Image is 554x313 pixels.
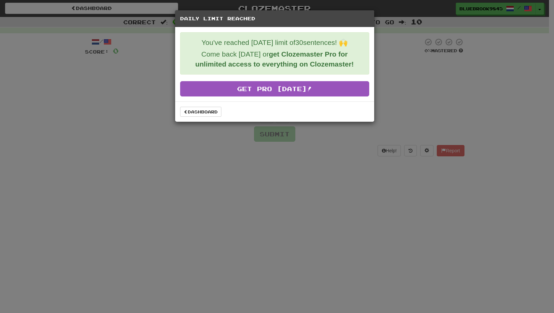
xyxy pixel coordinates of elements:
p: Come back [DATE] or [185,49,364,69]
a: Dashboard [180,107,221,117]
p: You've reached [DATE] limit of 30 sentences! 🙌 [185,38,364,48]
a: Get Pro [DATE]! [180,81,369,96]
strong: get Clozemaster Pro for unlimited access to everything on Clozemaster! [195,50,354,68]
h5: Daily Limit Reached [180,15,369,22]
